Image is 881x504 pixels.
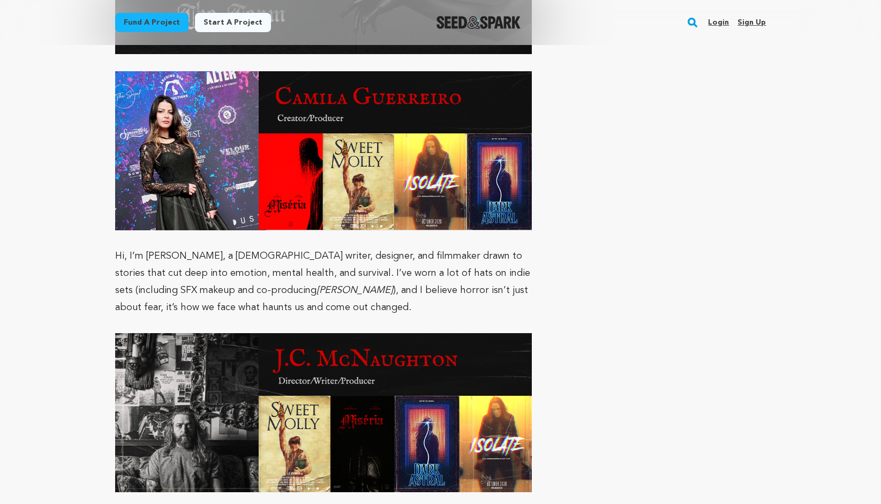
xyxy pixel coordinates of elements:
[737,14,766,31] a: Sign up
[317,285,393,295] em: [PERSON_NAME]
[195,13,271,32] a: Start a project
[436,16,521,29] img: Seed&Spark Logo Dark Mode
[115,71,532,230] img: 1746910233-Mila.jpg
[708,14,729,31] a: Login
[115,13,189,32] a: Fund a project
[436,16,521,29] a: Seed&Spark Homepage
[115,333,532,492] img: 1755057718-JC.png
[115,247,532,316] p: Hi, I’m [PERSON_NAME], a [DEMOGRAPHIC_DATA] writer, designer, and filmmaker drawn to stories that...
